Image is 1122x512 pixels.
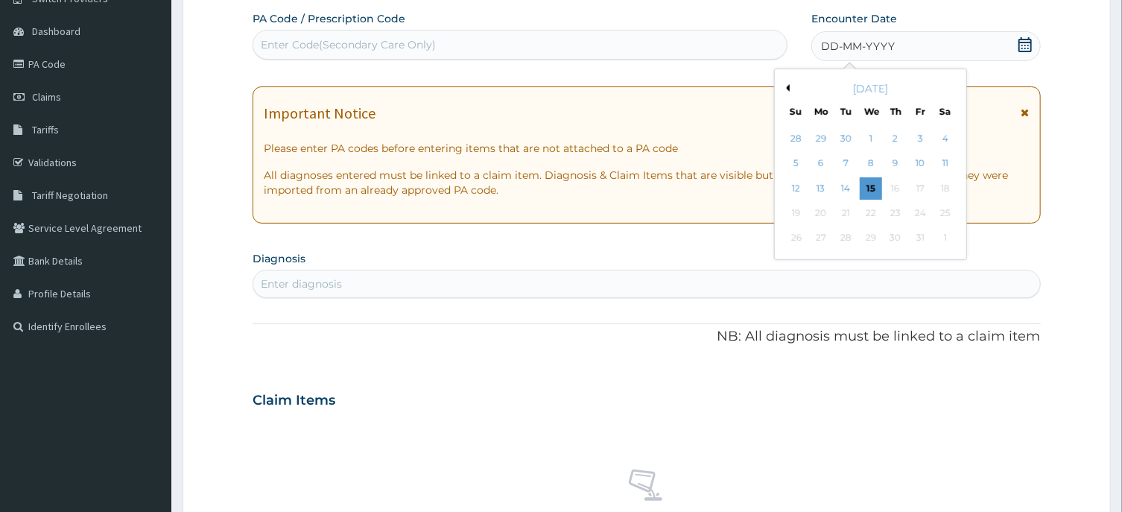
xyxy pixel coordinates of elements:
p: All diagnoses entered must be linked to a claim item. Diagnosis & Claim Items that are visible bu... [264,168,1029,197]
div: Choose Friday, October 3rd, 2025 [909,127,931,150]
div: Choose Wednesday, October 8th, 2025 [860,153,882,175]
div: Tu [840,105,852,118]
div: Choose Friday, October 10th, 2025 [909,153,931,175]
div: Not available Wednesday, October 29th, 2025 [860,227,882,250]
div: Not available Thursday, October 16th, 2025 [884,177,907,200]
div: Not available Tuesday, October 28th, 2025 [834,227,857,250]
div: Not available Friday, October 17th, 2025 [909,177,931,200]
h3: Claim Items [253,393,335,409]
div: Not available Saturday, October 18th, 2025 [934,177,957,200]
span: Tariffs [32,123,59,136]
span: Tariff Negotiation [32,189,108,202]
div: Choose Tuesday, October 14th, 2025 [834,177,857,200]
div: [DATE] [781,81,960,96]
div: Not available Thursday, October 30th, 2025 [884,227,907,250]
div: Choose Monday, September 29th, 2025 [810,127,832,150]
div: Not available Monday, October 20th, 2025 [810,202,832,224]
div: Choose Thursday, October 9th, 2025 [884,153,907,175]
div: Not available Tuesday, October 21st, 2025 [834,202,857,224]
div: Sa [939,105,952,118]
p: NB: All diagnosis must be linked to a claim item [253,327,1040,347]
span: DD-MM-YYYY [821,39,895,54]
div: Su [790,105,802,118]
label: PA Code / Prescription Code [253,11,405,26]
div: Enter diagnosis [261,276,342,291]
label: Encounter Date [811,11,897,26]
span: Claims [32,90,61,104]
div: Not available Sunday, October 26th, 2025 [785,227,808,250]
div: Choose Wednesday, October 15th, 2025 [860,177,882,200]
div: Fr [914,105,927,118]
h1: Important Notice [264,105,375,121]
div: Not available Saturday, October 25th, 2025 [934,202,957,224]
button: Previous Month [782,84,790,92]
div: Mo [814,105,827,118]
div: Choose Tuesday, September 30th, 2025 [834,127,857,150]
div: Choose Thursday, October 2nd, 2025 [884,127,907,150]
div: month 2025-10 [784,127,957,251]
p: Please enter PA codes before entering items that are not attached to a PA code [264,141,1029,156]
label: Diagnosis [253,251,305,266]
div: Not available Wednesday, October 22nd, 2025 [860,202,882,224]
div: Not available Monday, October 27th, 2025 [810,227,832,250]
div: Not available Friday, October 31st, 2025 [909,227,931,250]
div: Enter Code(Secondary Care Only) [261,37,436,52]
span: Dashboard [32,25,80,38]
div: Choose Sunday, September 28th, 2025 [785,127,808,150]
div: Not available Friday, October 24th, 2025 [909,202,931,224]
div: Choose Monday, October 13th, 2025 [810,177,832,200]
div: Not available Saturday, November 1st, 2025 [934,227,957,250]
div: Th [890,105,902,118]
div: Choose Saturday, October 11th, 2025 [934,153,957,175]
div: Choose Wednesday, October 1st, 2025 [860,127,882,150]
div: Not available Thursday, October 23rd, 2025 [884,202,907,224]
div: Choose Sunday, October 5th, 2025 [785,153,808,175]
div: Not available Sunday, October 19th, 2025 [785,202,808,224]
div: Choose Tuesday, October 7th, 2025 [834,153,857,175]
div: Choose Monday, October 6th, 2025 [810,153,832,175]
div: We [864,105,877,118]
div: Choose Saturday, October 4th, 2025 [934,127,957,150]
div: Choose Sunday, October 12th, 2025 [785,177,808,200]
